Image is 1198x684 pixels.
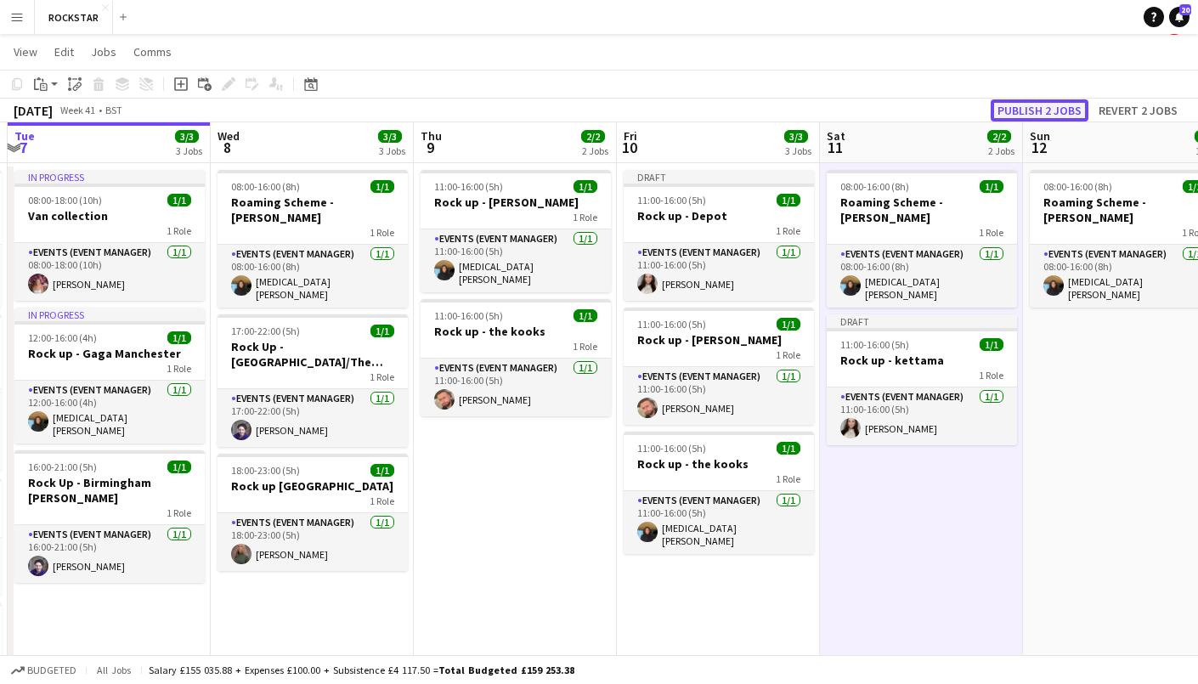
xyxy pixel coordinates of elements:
[12,138,35,157] span: 7
[988,144,1014,157] div: 2 Jobs
[418,138,442,157] span: 9
[421,170,611,292] div: 11:00-16:00 (5h)1/1Rock up - [PERSON_NAME]1 RoleEvents (Event Manager)1/111:00-16:00 (5h)[MEDICAL...
[624,170,814,301] app-job-card: Draft11:00-16:00 (5h)1/1Rock up - Depot1 RoleEvents (Event Manager)1/111:00-16:00 (5h)[PERSON_NAME]
[776,472,800,485] span: 1 Role
[176,144,202,157] div: 3 Jobs
[785,144,811,157] div: 3 Jobs
[14,475,205,506] h3: Rock Up - Birmingham [PERSON_NAME]
[167,194,191,206] span: 1/1
[14,208,205,223] h3: Van collection
[218,454,408,571] app-job-card: 18:00-23:00 (5h)1/1Rock up [GEOGRAPHIC_DATA]1 RoleEvents (Event Manager)1/118:00-23:00 (5h)[PERSO...
[167,506,191,519] span: 1 Role
[621,138,637,157] span: 10
[14,102,53,119] div: [DATE]
[573,340,597,353] span: 1 Role
[980,338,1003,351] span: 1/1
[624,128,637,144] span: Fri
[218,339,408,370] h3: Rock Up - [GEOGRAPHIC_DATA]/The Kooks
[167,331,191,344] span: 1/1
[8,661,79,680] button: Budgeted
[624,243,814,301] app-card-role: Events (Event Manager)1/111:00-16:00 (5h)[PERSON_NAME]
[582,144,608,157] div: 2 Jobs
[218,478,408,494] h3: Rock up [GEOGRAPHIC_DATA]
[105,104,122,116] div: BST
[1179,4,1191,15] span: 20
[14,44,37,59] span: View
[379,144,405,157] div: 3 Jobs
[149,664,574,676] div: Salary £155 035.88 + Expenses £100.00 + Subsistence £4 117.50 =
[827,245,1017,308] app-card-role: Events (Event Manager)1/108:00-16:00 (8h)[MEDICAL_DATA][PERSON_NAME]
[28,461,97,473] span: 16:00-21:00 (5h)
[573,211,597,223] span: 1 Role
[438,664,574,676] span: Total Budgeted £159 253.38
[980,180,1003,193] span: 1/1
[421,229,611,292] app-card-role: Events (Event Manager)1/111:00-16:00 (5h)[MEDICAL_DATA][PERSON_NAME]
[218,389,408,447] app-card-role: Events (Event Manager)1/117:00-22:00 (5h)[PERSON_NAME]
[14,308,205,321] div: In progress
[827,170,1017,308] app-job-card: 08:00-16:00 (8h)1/1Roaming Scheme - [PERSON_NAME]1 RoleEvents (Event Manager)1/108:00-16:00 (8h)[...
[167,461,191,473] span: 1/1
[827,353,1017,368] h3: Rock up - kettama
[370,325,394,337] span: 1/1
[54,44,74,59] span: Edit
[14,243,205,301] app-card-role: Events (Event Manager)1/108:00-18:00 (10h)[PERSON_NAME]
[434,180,503,193] span: 11:00-16:00 (5h)
[624,456,814,472] h3: Rock up - the kooks
[378,130,402,143] span: 3/3
[175,130,199,143] span: 3/3
[218,513,408,571] app-card-role: Events (Event Manager)1/118:00-23:00 (5h)[PERSON_NAME]
[827,314,1017,328] div: Draft
[218,314,408,447] app-job-card: 17:00-22:00 (5h)1/1Rock Up - [GEOGRAPHIC_DATA]/The Kooks1 RoleEvents (Event Manager)1/117:00-22:0...
[14,128,35,144] span: Tue
[14,450,205,583] app-job-card: 16:00-21:00 (5h)1/1Rock Up - Birmingham [PERSON_NAME]1 RoleEvents (Event Manager)1/116:00-21:00 (...
[27,664,76,676] span: Budgeted
[1027,138,1050,157] span: 12
[370,226,394,239] span: 1 Role
[840,180,909,193] span: 08:00-16:00 (8h)
[979,369,1003,382] span: 1 Role
[14,170,205,184] div: In progress
[574,309,597,322] span: 1/1
[167,224,191,237] span: 1 Role
[218,195,408,225] h3: Roaming Scheme - [PERSON_NAME]
[624,332,814,348] h3: Rock up - [PERSON_NAME]
[421,128,442,144] span: Thu
[14,525,205,583] app-card-role: Events (Event Manager)1/116:00-21:00 (5h)[PERSON_NAME]
[35,1,113,34] button: ROCKSTAR
[987,130,1011,143] span: 2/2
[231,325,300,337] span: 17:00-22:00 (5h)
[776,224,800,237] span: 1 Role
[776,348,800,361] span: 1 Role
[127,41,178,63] a: Comms
[218,170,408,308] app-job-card: 08:00-16:00 (8h)1/1Roaming Scheme - [PERSON_NAME]1 RoleEvents (Event Manager)1/108:00-16:00 (8h)[...
[637,318,706,331] span: 11:00-16:00 (5h)
[991,99,1088,122] button: Publish 2 jobs
[14,381,205,444] app-card-role: Events (Event Manager)1/112:00-16:00 (4h)[MEDICAL_DATA][PERSON_NAME]
[421,324,611,339] h3: Rock up - the kooks
[624,432,814,554] app-job-card: 11:00-16:00 (5h)1/1Rock up - the kooks1 RoleEvents (Event Manager)1/111:00-16:00 (5h)[MEDICAL_DAT...
[624,491,814,554] app-card-role: Events (Event Manager)1/111:00-16:00 (5h)[MEDICAL_DATA][PERSON_NAME]
[28,194,102,206] span: 08:00-18:00 (10h)
[93,664,134,676] span: All jobs
[14,170,205,301] div: In progress08:00-18:00 (10h)1/1Van collection1 RoleEvents (Event Manager)1/108:00-18:00 (10h)[PER...
[215,138,240,157] span: 8
[637,194,706,206] span: 11:00-16:00 (5h)
[827,195,1017,225] h3: Roaming Scheme - [PERSON_NAME]
[370,464,394,477] span: 1/1
[421,195,611,210] h3: Rock up - [PERSON_NAME]
[1043,180,1112,193] span: 08:00-16:00 (8h)
[14,308,205,444] app-job-card: In progress12:00-16:00 (4h)1/1Rock up - Gaga Manchester1 RoleEvents (Event Manager)1/112:00-16:00...
[28,331,97,344] span: 12:00-16:00 (4h)
[133,44,172,59] span: Comms
[827,314,1017,445] app-job-card: Draft11:00-16:00 (5h)1/1Rock up - kettama1 RoleEvents (Event Manager)1/111:00-16:00 (5h)[PERSON_N...
[231,180,300,193] span: 08:00-16:00 (8h)
[827,128,845,144] span: Sat
[827,387,1017,445] app-card-role: Events (Event Manager)1/111:00-16:00 (5h)[PERSON_NAME]
[777,194,800,206] span: 1/1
